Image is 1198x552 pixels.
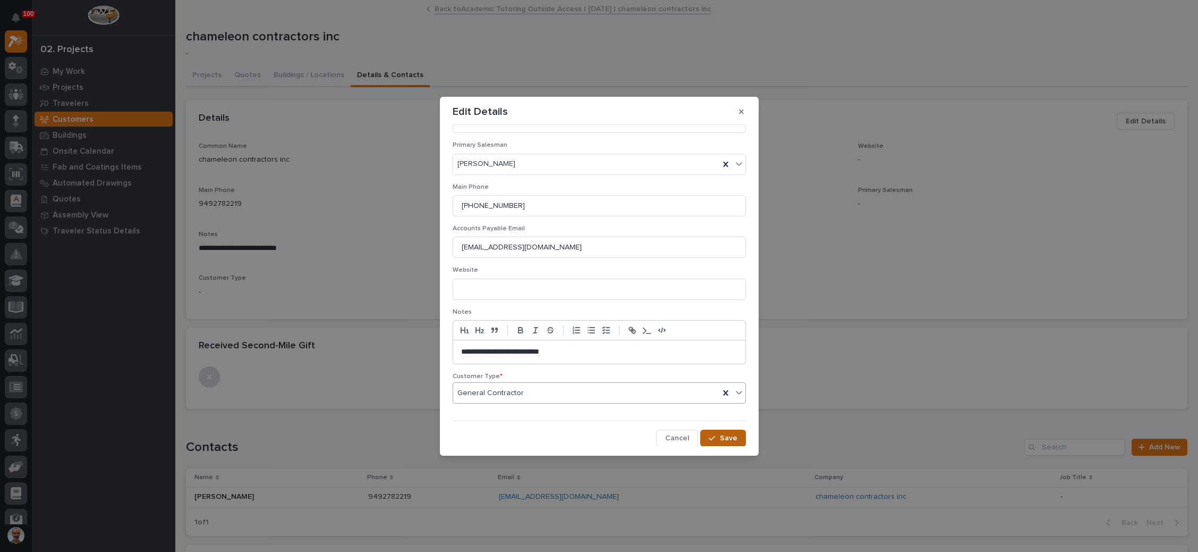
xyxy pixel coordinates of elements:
[457,388,524,399] span: General Contractor
[453,225,525,232] span: Accounts Payable Email
[457,158,515,170] span: [PERSON_NAME]
[656,430,698,447] button: Cancel
[453,142,507,148] span: Primary Salesman
[700,430,745,447] button: Save
[453,105,508,118] p: Edit Details
[453,267,478,273] span: Website
[453,373,503,380] span: Customer Type
[453,184,489,190] span: Main Phone
[720,433,737,443] span: Save
[665,433,689,443] span: Cancel
[453,309,472,315] span: Notes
